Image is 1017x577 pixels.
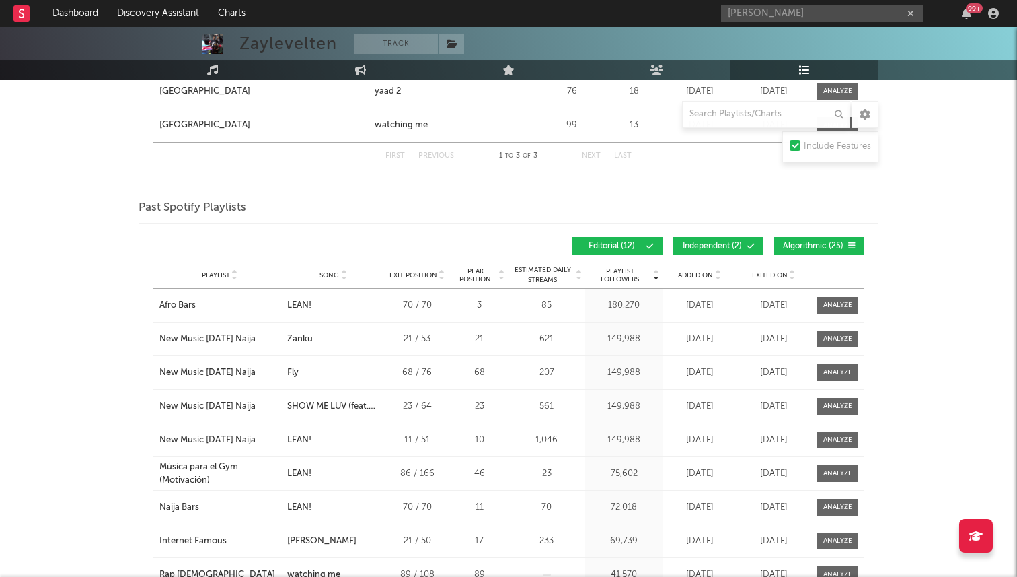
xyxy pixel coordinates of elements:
[589,467,659,481] div: 75,602
[287,299,311,312] div: LEAN!
[541,85,602,98] div: 76
[287,501,380,514] a: LEAN!
[666,299,733,312] div: [DATE]
[505,153,513,159] span: to
[740,299,807,312] div: [DATE]
[159,400,280,413] a: New Music [DATE] Naija
[454,434,504,447] div: 10
[589,366,659,380] div: 149,988
[589,501,659,514] div: 72,018
[511,265,574,285] span: Estimated Daily Streams
[782,242,844,250] span: Algorithmic ( 25 )
[774,237,864,255] button: Algorithmic(25)
[159,366,280,380] a: New Music [DATE] Naija
[454,333,504,346] div: 21
[375,85,535,98] a: yaad 2
[387,333,447,346] div: 21 / 53
[287,333,313,346] div: Zanku
[287,501,311,514] div: LEAN!
[159,299,196,312] div: Afro Bars
[287,535,356,548] div: [PERSON_NAME]
[287,434,311,447] div: LEAN!
[589,400,659,413] div: 149,988
[740,85,807,98] div: [DATE]
[287,333,380,346] a: Zanku
[287,366,380,380] a: Fly
[523,153,531,159] span: of
[159,85,250,98] div: [GEOGRAPHIC_DATA]
[962,8,971,19] button: 99+
[511,467,582,481] div: 23
[287,366,299,380] div: Fly
[354,34,438,54] button: Track
[387,434,447,447] div: 11 / 51
[666,535,733,548] div: [DATE]
[609,85,659,98] div: 18
[511,299,582,312] div: 85
[666,333,733,346] div: [DATE]
[666,434,733,447] div: [DATE]
[511,535,582,548] div: 233
[287,299,380,312] a: LEAN!
[287,434,380,447] a: LEAN!
[740,434,807,447] div: [DATE]
[481,148,555,164] div: 1 3 3
[375,85,401,98] div: yaad 2
[966,3,983,13] div: 99 +
[287,400,380,413] a: SHOW ME LUV (feat. Fimiguerrero)
[511,366,582,380] div: 207
[572,237,663,255] button: Editorial(12)
[287,467,380,481] a: LEAN!
[681,242,743,250] span: Independent ( 2 )
[159,501,199,514] div: Naija Bars
[239,34,337,54] div: Zaylevelten
[159,366,256,380] div: New Music [DATE] Naija
[375,118,535,132] a: watching me
[614,152,632,160] button: Last
[387,366,447,380] div: 68 / 76
[159,333,256,346] div: New Music [DATE] Naija
[159,535,227,548] div: Internet Famous
[159,535,280,548] a: Internet Famous
[454,400,504,413] div: 23
[589,267,651,283] span: Playlist Followers
[666,467,733,481] div: [DATE]
[159,299,280,312] a: Afro Bars
[454,366,504,380] div: 68
[418,152,454,160] button: Previous
[387,400,447,413] div: 23 / 64
[740,535,807,548] div: [DATE]
[387,467,447,481] div: 86 / 166
[511,400,582,413] div: 561
[673,237,763,255] button: Independent(2)
[589,333,659,346] div: 149,988
[740,467,807,481] div: [DATE]
[159,118,368,132] a: [GEOGRAPHIC_DATA]
[454,535,504,548] div: 17
[666,366,733,380] div: [DATE]
[375,118,428,132] div: watching me
[666,400,733,413] div: [DATE]
[541,118,602,132] div: 99
[582,152,601,160] button: Next
[511,333,582,346] div: 621
[511,434,582,447] div: 1,046
[159,461,280,487] div: Música para el Gym (Motivación)
[389,271,437,279] span: Exit Position
[454,501,504,514] div: 11
[159,434,280,447] a: New Music [DATE] Naija
[287,535,380,548] a: [PERSON_NAME]
[387,535,447,548] div: 21 / 50
[589,299,659,312] div: 180,270
[580,242,642,250] span: Editorial ( 12 )
[721,5,923,22] input: Search for artists
[740,366,807,380] div: [DATE]
[682,101,850,128] input: Search Playlists/Charts
[666,501,733,514] div: [DATE]
[159,85,368,98] a: [GEOGRAPHIC_DATA]
[159,118,250,132] div: [GEOGRAPHIC_DATA]
[589,434,659,447] div: 149,988
[609,118,659,132] div: 13
[202,271,230,279] span: Playlist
